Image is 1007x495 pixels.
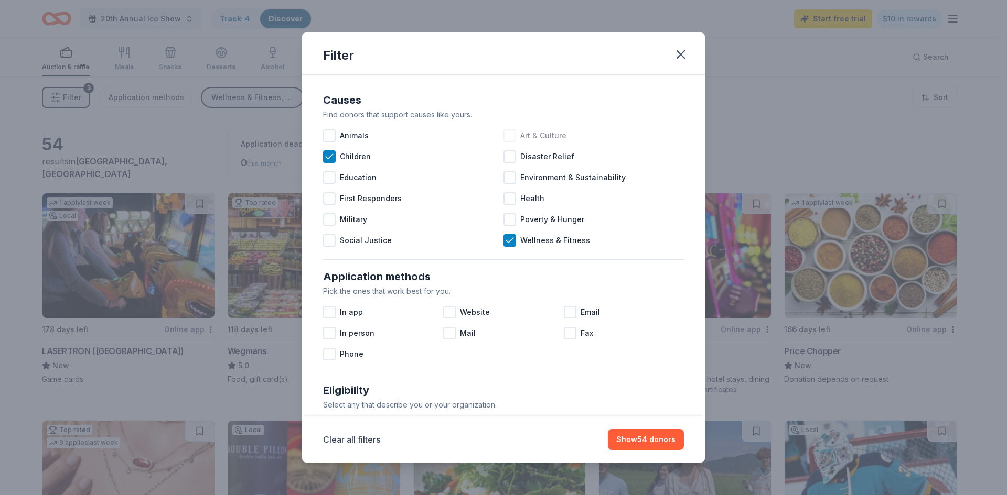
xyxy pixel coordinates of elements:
[323,433,380,446] button: Clear all filters
[323,268,684,285] div: Application methods
[581,327,593,339] span: Fax
[520,234,590,247] span: Wellness & Fitness
[460,306,490,318] span: Website
[323,285,684,298] div: Pick the ones that work best for you.
[323,382,684,399] div: Eligibility
[520,171,626,184] span: Environment & Sustainability
[520,192,544,205] span: Health
[323,399,684,411] div: Select any that describe you or your organization.
[323,108,684,121] div: Find donors that support causes like yours.
[520,213,584,226] span: Poverty & Hunger
[340,213,367,226] span: Military
[581,306,600,318] span: Email
[340,150,371,163] span: Children
[340,306,363,318] span: In app
[340,129,369,142] span: Animals
[340,348,363,360] span: Phone
[340,192,402,205] span: First Responders
[323,92,684,108] div: Causes
[340,327,374,339] span: In person
[323,47,354,64] div: Filter
[608,429,684,450] button: Show54 donors
[460,327,476,339] span: Mail
[520,129,566,142] span: Art & Culture
[340,234,392,247] span: Social Justice
[520,150,574,163] span: Disaster Relief
[340,171,377,184] span: Education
